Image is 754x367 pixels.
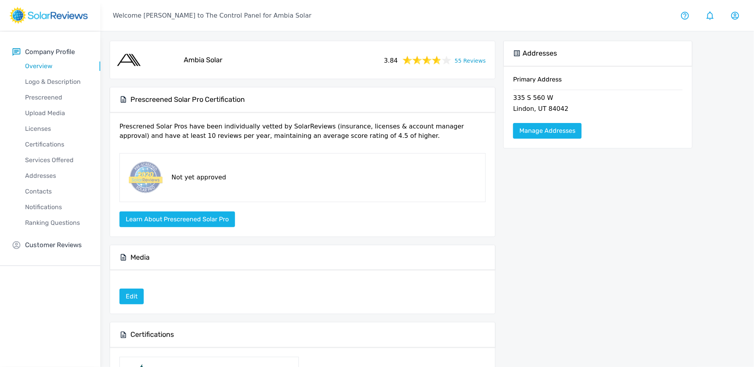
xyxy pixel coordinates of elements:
[130,95,245,104] h5: Prescreened Solar Pro Certification
[119,122,486,147] p: Prescrened Solar Pros have been individually vetted by SolarReviews (insurance, licenses & accoun...
[513,93,683,104] p: 335 S 560 W
[13,168,100,184] a: Addresses
[13,215,100,231] a: Ranking Questions
[13,202,100,212] p: Notifications
[13,108,100,118] p: Upload Media
[130,253,150,262] h5: Media
[172,173,226,182] p: Not yet approved
[119,212,235,227] button: Learn about Prescreened Solar Pro
[13,199,100,215] a: Notifications
[13,155,100,165] p: Services Offered
[184,56,222,65] h5: Ambia Solar
[13,184,100,199] a: Contacts
[13,124,100,134] p: Licenses
[13,90,100,105] a: Prescreened
[13,74,100,90] a: Logo & Description
[13,171,100,181] p: Addresses
[13,105,100,121] a: Upload Media
[513,104,683,115] p: Lindon, UT 84042
[13,121,100,137] a: Licenses
[119,215,235,223] a: Learn about Prescreened Solar Pro
[13,152,100,168] a: Services Offered
[13,61,100,71] p: Overview
[513,123,582,139] a: Manage Addresses
[13,218,100,228] p: Ranking Questions
[513,76,683,90] h6: Primary Address
[126,160,164,195] img: prescreened-badge.png
[119,293,144,300] a: Edit
[25,240,82,250] p: Customer Reviews
[523,49,557,58] h5: Addresses
[130,330,174,339] h5: Certifications
[13,58,100,74] a: Overview
[384,54,398,65] span: 3.84
[13,187,100,196] p: Contacts
[119,289,144,304] a: Edit
[13,137,100,152] a: Certifications
[13,140,100,149] p: Certifications
[25,47,75,57] p: Company Profile
[455,55,486,65] a: 55 Reviews
[13,93,100,102] p: Prescreened
[13,77,100,87] p: Logo & Description
[113,11,311,20] p: Welcome [PERSON_NAME] to The Control Panel for Ambia Solar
